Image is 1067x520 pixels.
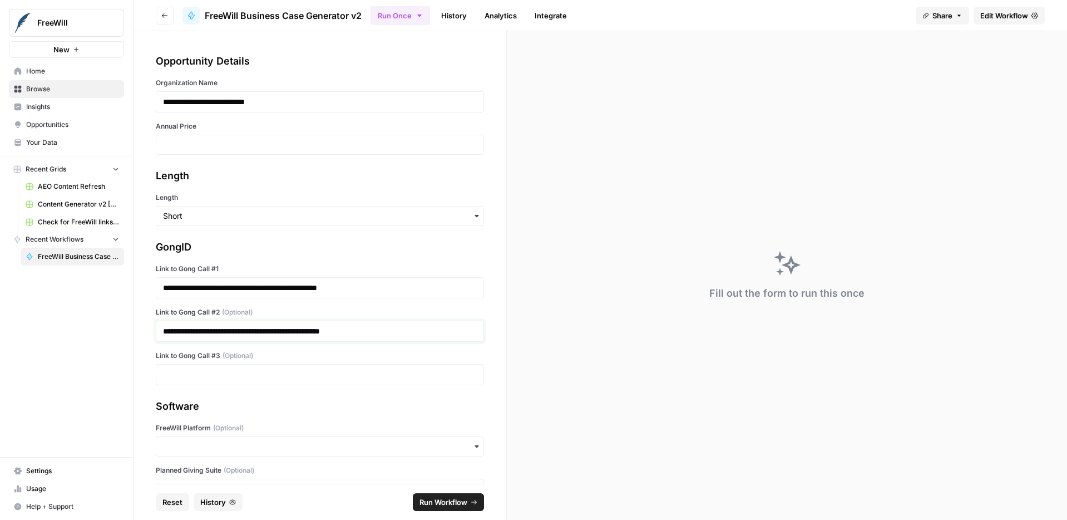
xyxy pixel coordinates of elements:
label: Planned Giving Suite [156,465,484,475]
img: FreeWill Logo [13,13,33,33]
button: History [194,493,243,511]
span: Insights [26,102,119,112]
button: New [9,41,124,58]
div: Software [156,399,484,414]
span: History [200,497,226,508]
span: Settings [26,466,119,476]
button: Recent Grids [9,161,124,178]
button: Reset [156,493,189,511]
a: Edit Workflow [974,7,1045,24]
a: Check for FreeWill links on partner's external website [21,213,124,231]
div: GongID [156,239,484,255]
span: Edit Workflow [980,10,1028,21]
span: Recent Workflows [26,234,83,244]
input: Short [163,210,477,222]
span: Reset [162,497,182,508]
span: FreeWill [37,17,105,28]
span: Home [26,66,119,76]
button: Recent Workflows [9,231,124,248]
a: Your Data [9,134,124,151]
span: Help + Support [26,502,119,512]
button: Run Workflow [413,493,484,511]
span: Browse [26,84,119,94]
label: Organization Name [156,78,484,88]
span: FreeWill Business Case Generator v2 [38,252,119,262]
label: FreeWill Platform [156,423,484,433]
span: Usage [26,484,119,494]
a: Usage [9,480,124,498]
span: (Optional) [213,423,244,433]
span: Your Data [26,138,119,148]
a: Opportunities [9,116,124,134]
a: Insights [9,98,124,116]
span: Check for FreeWill links on partner's external website [38,217,119,227]
a: Home [9,62,124,80]
label: Link to Gong Call #1 [156,264,484,274]
span: Share [932,10,952,21]
span: Recent Grids [26,164,66,174]
span: Run Workflow [419,497,467,508]
a: Content Generator v2 [DRAFT] Test [21,195,124,213]
span: (Optional) [224,465,254,475]
a: Browse [9,80,124,98]
label: Link to Gong Call #2 [156,307,484,317]
a: AEO Content Refresh [21,178,124,195]
span: (Optional) [222,307,253,317]
span: (Optional) [223,351,253,361]
button: Help + Support [9,498,124,516]
button: Share [916,7,969,24]
label: Annual Price [156,121,484,131]
label: Length [156,193,484,203]
div: Fill out the form to run this once [709,286,865,301]
label: Link to Gong Call #3 [156,351,484,361]
button: Workspace: FreeWill [9,9,124,37]
a: Settings [9,462,124,480]
button: Run Once [371,6,430,25]
span: Content Generator v2 [DRAFT] Test [38,199,119,209]
span: New [53,44,70,55]
div: Opportunity Details [156,53,484,69]
div: Length [156,168,484,184]
a: History [434,7,473,24]
span: FreeWill Business Case Generator v2 [205,9,362,22]
span: AEO Content Refresh [38,181,119,192]
a: FreeWill Business Case Generator v2 [21,248,124,266]
a: Analytics [478,7,523,24]
a: Integrate [528,7,574,24]
span: Opportunities [26,120,119,130]
a: FreeWill Business Case Generator v2 [182,7,362,24]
